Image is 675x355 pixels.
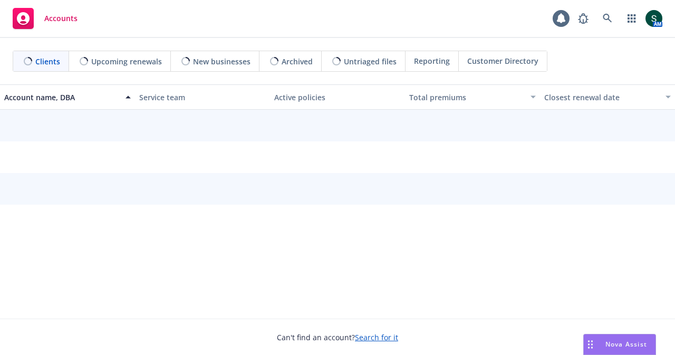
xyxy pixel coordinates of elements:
[35,56,60,67] span: Clients
[605,340,647,349] span: Nova Assist
[282,56,313,67] span: Archived
[405,84,540,110] button: Total premiums
[597,8,618,29] a: Search
[277,332,398,343] span: Can't find an account?
[193,56,250,67] span: New businesses
[467,55,538,66] span: Customer Directory
[139,92,266,103] div: Service team
[8,4,82,33] a: Accounts
[540,84,675,110] button: Closest renewal date
[270,84,405,110] button: Active policies
[274,92,401,103] div: Active policies
[584,334,597,354] div: Drag to move
[135,84,270,110] button: Service team
[414,55,450,66] span: Reporting
[344,56,397,67] span: Untriaged files
[573,8,594,29] a: Report a Bug
[355,332,398,342] a: Search for it
[409,92,524,103] div: Total premiums
[4,92,119,103] div: Account name, DBA
[91,56,162,67] span: Upcoming renewals
[645,10,662,27] img: photo
[583,334,656,355] button: Nova Assist
[544,92,659,103] div: Closest renewal date
[621,8,642,29] a: Switch app
[44,14,78,23] span: Accounts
